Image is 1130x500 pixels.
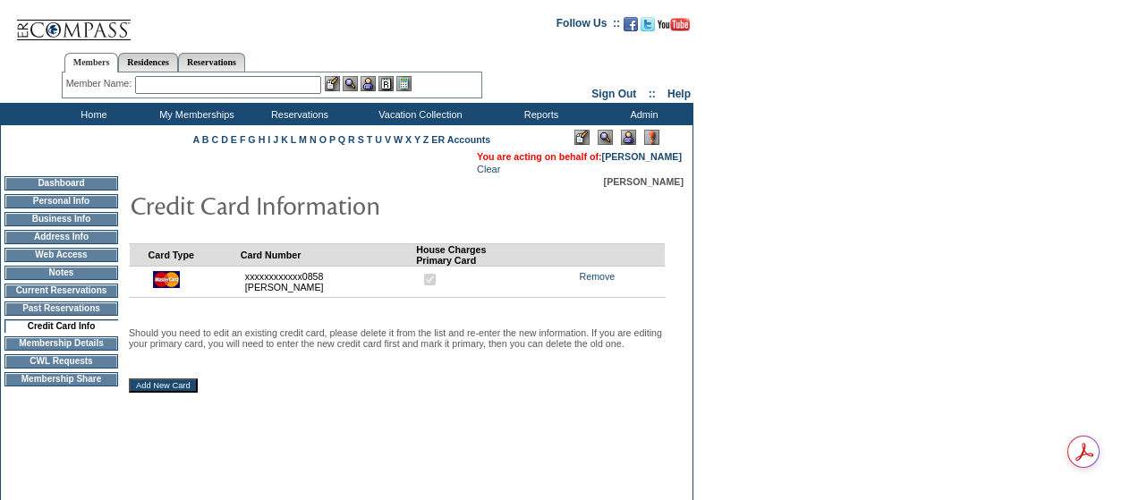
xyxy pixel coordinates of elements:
[624,22,638,33] a: Become our fan on Facebook
[658,22,690,33] a: Subscribe to our YouTube Channel
[66,76,135,91] div: Member Name:
[624,17,638,31] img: Become our fan on Facebook
[649,88,656,100] span: ::
[396,76,412,91] img: b_calculator.gif
[361,76,376,91] img: Impersonate
[591,88,636,100] a: Sign Out
[325,76,340,91] img: b_edit.gif
[557,15,620,37] td: Follow Us ::
[667,88,691,100] a: Help
[118,53,178,72] a: Residences
[178,53,245,72] a: Reservations
[343,76,358,91] img: View
[658,18,690,31] img: Subscribe to our YouTube Channel
[15,4,132,41] img: Compass Home
[641,17,655,31] img: Follow us on Twitter
[378,76,394,91] img: Reservations
[64,53,119,72] a: Members
[641,22,655,33] a: Follow us on Twitter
